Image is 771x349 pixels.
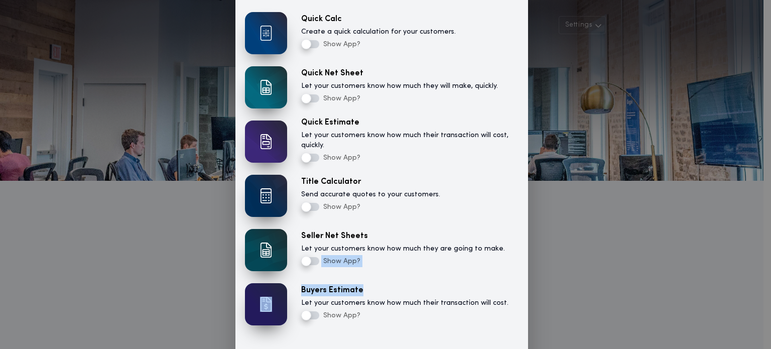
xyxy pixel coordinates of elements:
[301,284,363,296] label: Buyers Estimate
[301,27,456,37] label: Create a quick calculation for your customers.
[260,188,272,203] img: card icon
[301,230,368,242] label: Seller Net Sheets
[321,258,360,265] span: Show App?
[260,80,272,95] img: card icon
[301,117,359,129] label: Quick Estimate
[301,81,498,91] label: Let your customers know how much they will make, quickly.
[301,13,342,25] label: Quick Calc
[245,283,287,325] img: overlay
[321,203,360,211] span: Show App?
[245,121,287,163] img: overlay
[301,131,519,151] label: Let your customers know how much their transaction will cost, quickly.
[245,66,287,108] img: overlay
[321,312,360,319] span: Show App?
[260,243,272,258] img: card icon
[301,176,361,188] label: Title Calculator
[260,297,272,312] img: card icon
[321,95,360,102] span: Show App?
[321,41,360,48] span: Show App?
[245,229,287,271] img: overlay
[245,12,287,54] img: overlay
[245,175,287,217] img: overlay
[260,26,272,41] img: card icon
[301,190,440,200] label: Send accurate quotes to your customers.
[321,154,360,162] span: Show App?
[301,67,363,79] label: Quick Net Sheet
[301,298,508,308] label: Let your customers know how much their transaction will cost.
[260,134,272,149] img: card icon
[301,244,505,254] label: Let your customers know how much they are going to make.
